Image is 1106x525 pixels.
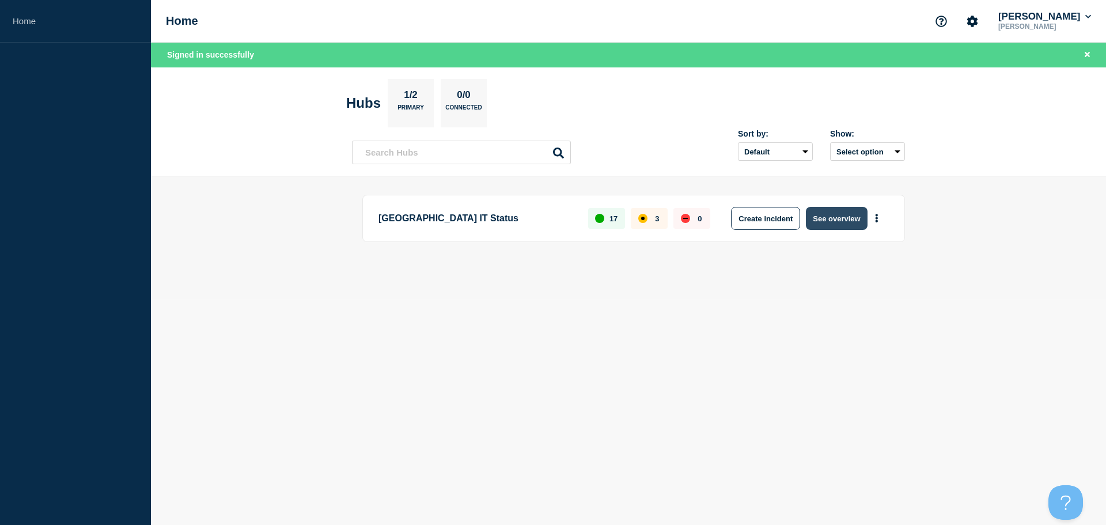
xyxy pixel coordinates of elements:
[346,95,381,111] h2: Hubs
[397,104,424,116] p: Primary
[352,141,571,164] input: Search Hubs
[681,214,690,223] div: down
[1048,485,1083,520] iframe: Help Scout Beacon - Open
[609,214,618,223] p: 17
[731,207,800,230] button: Create incident
[960,9,984,33] button: Account settings
[698,214,702,223] p: 0
[655,214,659,223] p: 3
[595,214,604,223] div: up
[166,14,198,28] h1: Home
[400,89,422,104] p: 1/2
[869,208,884,229] button: More actions
[453,89,475,104] p: 0/0
[445,104,482,116] p: Connected
[996,11,1093,22] button: [PERSON_NAME]
[996,22,1093,31] p: [PERSON_NAME]
[378,207,575,230] p: [GEOGRAPHIC_DATA] IT Status
[638,214,647,223] div: affected
[830,142,905,161] button: Select option
[738,129,813,138] div: Sort by:
[830,129,905,138] div: Show:
[738,142,813,161] select: Sort by
[806,207,867,230] button: See overview
[1080,48,1094,62] button: Close banner
[929,9,953,33] button: Support
[167,50,254,59] span: Signed in successfully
